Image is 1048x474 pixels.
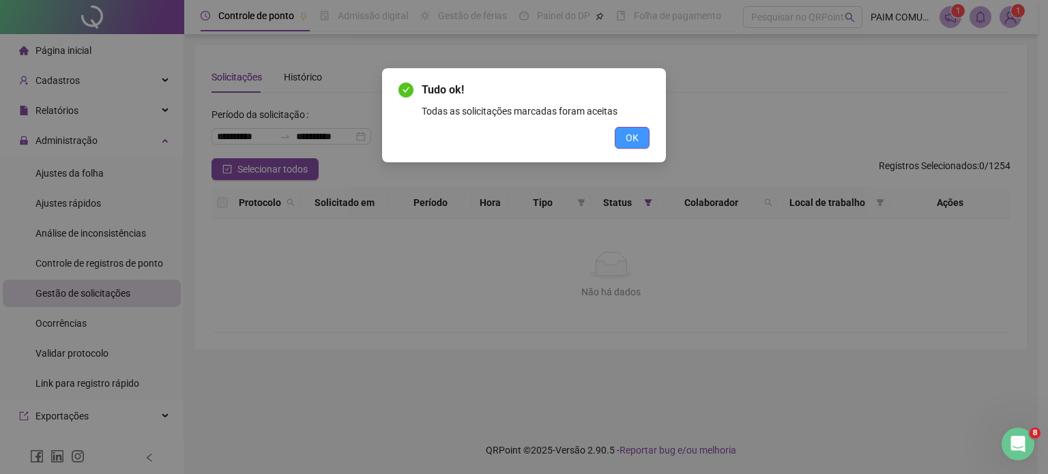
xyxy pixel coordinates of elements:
[422,104,650,119] div: Todas as solicitações marcadas foram aceitas
[626,130,639,145] span: OK
[1030,428,1040,439] span: 8
[422,82,650,98] span: Tudo ok!
[398,83,413,98] span: check-circle
[1002,428,1034,460] iframe: Intercom live chat
[615,127,650,149] button: OK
